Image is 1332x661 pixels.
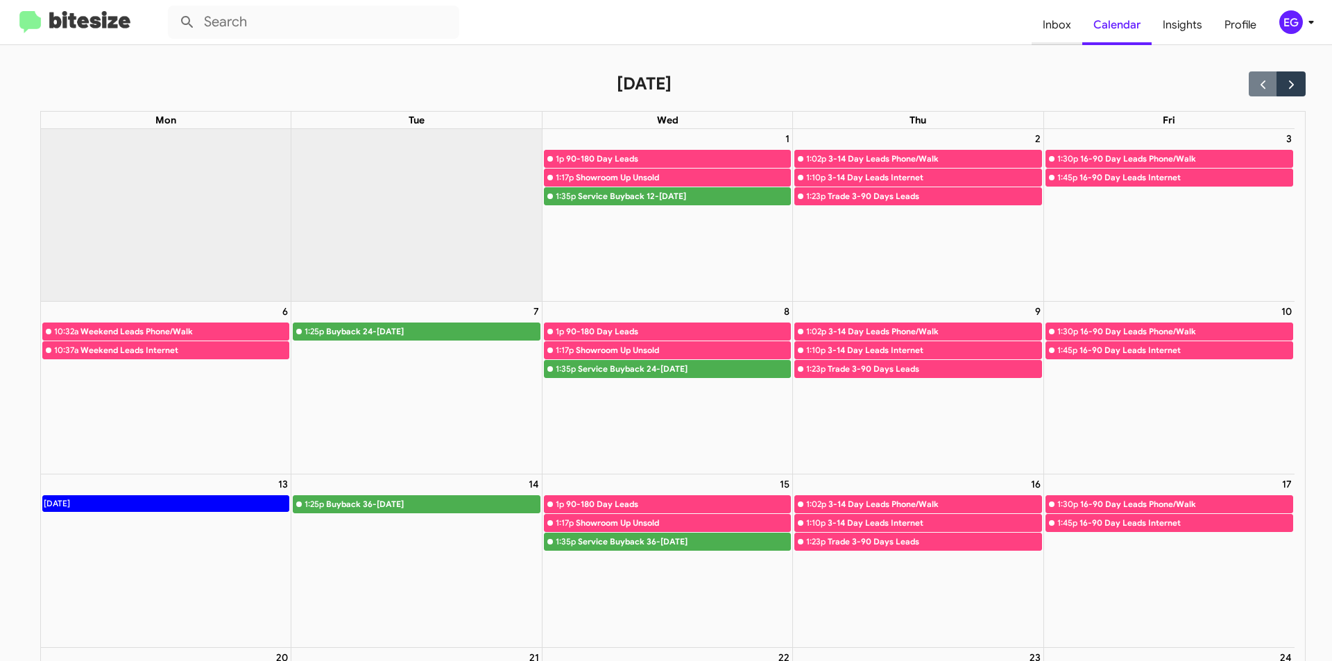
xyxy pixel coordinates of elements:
div: Weekend Leads Phone/Walk [80,325,289,338]
div: 16-90 Day Leads Phone/Walk [1080,497,1292,511]
div: Buyback 36-[DATE] [326,497,539,511]
button: Next month [1276,71,1305,96]
a: Wednesday [654,112,681,128]
a: October 7, 2025 [531,302,542,321]
td: October 6, 2025 [41,301,291,474]
div: 16-90 Day Leads Phone/Walk [1080,152,1292,166]
div: 1:17p [556,343,574,357]
div: 1:17p [556,171,574,184]
div: 3-14 Day Leads Phone/Walk [828,152,1041,166]
a: Monday [153,112,179,128]
a: October 16, 2025 [1028,474,1043,494]
a: October 2, 2025 [1032,129,1043,148]
a: October 1, 2025 [783,129,792,148]
div: 1:02p [806,152,826,166]
a: Thursday [907,112,929,128]
a: October 14, 2025 [526,474,542,494]
td: October 15, 2025 [542,474,792,648]
div: 1:02p [806,497,826,511]
div: 1p [556,152,564,166]
div: 10:37a [54,343,78,357]
td: October 17, 2025 [1043,474,1294,648]
a: Profile [1213,5,1267,45]
div: 16-90 Day Leads Phone/Walk [1080,325,1292,338]
td: October 1, 2025 [542,129,792,302]
div: 1:35p [556,362,576,376]
div: 90-180 Day Leads [566,325,790,338]
div: 1:30p [1057,152,1078,166]
div: 1:23p [806,535,826,549]
div: 3-14 Day Leads Internet [828,171,1041,184]
div: 90-180 Day Leads [566,152,790,166]
div: 1:23p [806,189,826,203]
a: October 15, 2025 [777,474,792,494]
a: Insights [1152,5,1213,45]
div: Buyback 24-[DATE] [326,325,539,338]
div: 1:30p [1057,497,1078,511]
div: Service Buyback 24-[DATE] [578,362,790,376]
td: October 2, 2025 [793,129,1043,302]
td: October 10, 2025 [1043,301,1294,474]
a: October 8, 2025 [781,302,792,321]
div: 1:45p [1057,343,1077,357]
div: 10:32a [54,325,78,338]
div: 1:17p [556,516,574,530]
a: October 10, 2025 [1279,302,1295,321]
div: [DATE] [43,496,71,511]
a: Tuesday [406,112,427,128]
div: 16-90 Day Leads Internet [1079,171,1292,184]
div: 3-14 Day Leads Internet [828,516,1041,530]
td: October 3, 2025 [1043,129,1294,302]
div: 1:10p [806,171,826,184]
a: October 3, 2025 [1283,129,1295,148]
div: 16-90 Day Leads Internet [1079,343,1292,357]
div: 1:45p [1057,516,1077,530]
div: 1:45p [1057,171,1077,184]
a: October 13, 2025 [275,474,291,494]
div: 1:23p [806,362,826,376]
div: 1:10p [806,516,826,530]
div: Trade 3-90 Days Leads [828,362,1041,376]
div: Showroom Up Unsold [576,171,790,184]
div: 1:25p [305,325,324,338]
button: Previous month [1249,71,1277,96]
button: EG [1267,10,1317,34]
div: 1p [556,497,564,511]
div: Service Buyback 36-[DATE] [578,535,790,549]
div: Trade 3-90 Days Leads [828,535,1041,549]
td: October 14, 2025 [291,474,542,648]
div: 90-180 Day Leads [566,497,790,511]
a: Calendar [1082,5,1152,45]
a: Friday [1160,112,1178,128]
div: 1:30p [1057,325,1078,338]
div: Service Buyback 12-[DATE] [578,189,790,203]
div: Showroom Up Unsold [576,516,790,530]
div: 1:25p [305,497,324,511]
div: Trade 3-90 Days Leads [828,189,1041,203]
div: 1:35p [556,535,576,549]
td: October 7, 2025 [291,301,542,474]
div: Weekend Leads Internet [80,343,289,357]
a: October 9, 2025 [1032,302,1043,321]
a: October 17, 2025 [1279,474,1295,494]
div: EG [1279,10,1303,34]
div: 16-90 Day Leads Internet [1079,516,1292,530]
h2: [DATE] [617,73,672,95]
div: 3-14 Day Leads Internet [828,343,1041,357]
div: 1:10p [806,343,826,357]
div: 1p [556,325,564,338]
td: October 13, 2025 [41,474,291,648]
td: October 8, 2025 [542,301,792,474]
div: Showroom Up Unsold [576,343,790,357]
td: October 9, 2025 [793,301,1043,474]
div: 3-14 Day Leads Phone/Walk [828,497,1041,511]
div: 3-14 Day Leads Phone/Walk [828,325,1041,338]
td: October 16, 2025 [793,474,1043,648]
input: Search [168,6,459,39]
div: 1:35p [556,189,576,203]
a: Inbox [1032,5,1082,45]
